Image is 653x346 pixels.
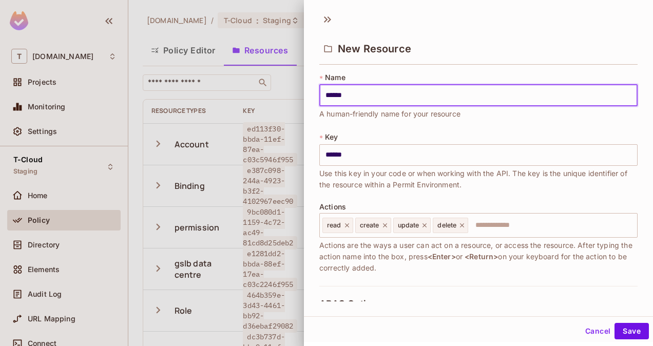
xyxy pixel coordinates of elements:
div: update [393,218,431,233]
span: <Enter> [428,252,456,261]
span: Actions are the ways a user can act on a resource, or access the resource. After typing the actio... [319,240,638,274]
span: Use this key in your code or when working with the API. The key is the unique identifier of the r... [319,168,638,190]
span: update [398,221,419,229]
span: A human-friendly name for your resource [319,108,460,120]
span: <Return> [465,252,498,261]
div: read [322,218,353,233]
span: create [360,221,379,229]
span: Key [325,133,338,141]
div: create [355,218,391,233]
span: delete [437,221,456,229]
div: delete [433,218,468,233]
span: Name [325,73,345,82]
span: ABAC Options [319,299,383,309]
button: Save [614,323,649,339]
span: read [327,221,341,229]
button: Cancel [581,323,614,339]
span: Actions [319,203,346,211]
span: New Resource [338,43,411,55]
